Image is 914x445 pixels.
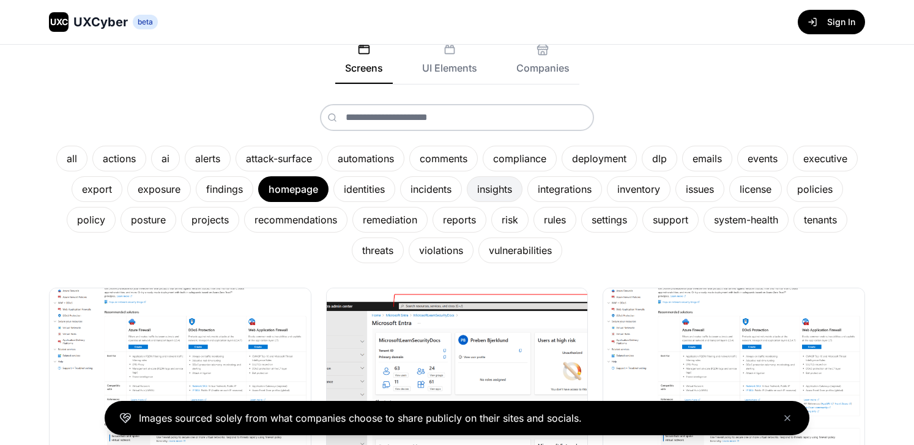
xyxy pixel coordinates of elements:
div: automations [327,146,404,171]
div: findings [196,176,253,202]
div: homepage [258,176,329,202]
div: events [737,146,788,171]
button: Sign In [798,10,865,34]
button: Companies [507,43,579,84]
div: comments [409,146,478,171]
div: posture [121,207,176,233]
div: all [56,146,87,171]
div: threats [352,237,404,263]
p: Images sourced solely from what companies choose to share publicly on their sites and socials. [139,411,582,425]
div: vulnerabilities [478,237,562,263]
div: deployment [562,146,637,171]
div: export [72,176,122,202]
div: projects [181,207,239,233]
div: alerts [185,146,231,171]
div: identities [333,176,395,202]
div: integrations [527,176,602,202]
div: policies [787,176,843,202]
span: UXC [50,16,68,28]
div: policy [67,207,116,233]
div: support [642,207,699,233]
button: Close banner [780,411,795,425]
div: incidents [400,176,462,202]
div: violations [409,237,474,263]
div: attack-surface [236,146,322,171]
div: settings [581,207,637,233]
div: insights [467,176,522,202]
div: tenants [793,207,847,233]
div: license [729,176,782,202]
div: recommendations [244,207,347,233]
span: beta [133,15,158,29]
div: dlp [642,146,677,171]
div: ai [151,146,180,171]
div: exposure [127,176,191,202]
div: rules [533,207,576,233]
div: risk [491,207,529,233]
div: reports [433,207,486,233]
div: compliance [483,146,557,171]
div: emails [682,146,732,171]
span: UXCyber [73,13,128,31]
button: UI Elements [412,43,487,84]
div: executive [793,146,858,171]
div: issues [675,176,724,202]
div: remediation [352,207,428,233]
div: system-health [704,207,789,233]
div: inventory [607,176,671,202]
div: actions [92,146,146,171]
button: Screens [335,43,393,84]
a: UXCUXCyberbeta [49,12,158,32]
